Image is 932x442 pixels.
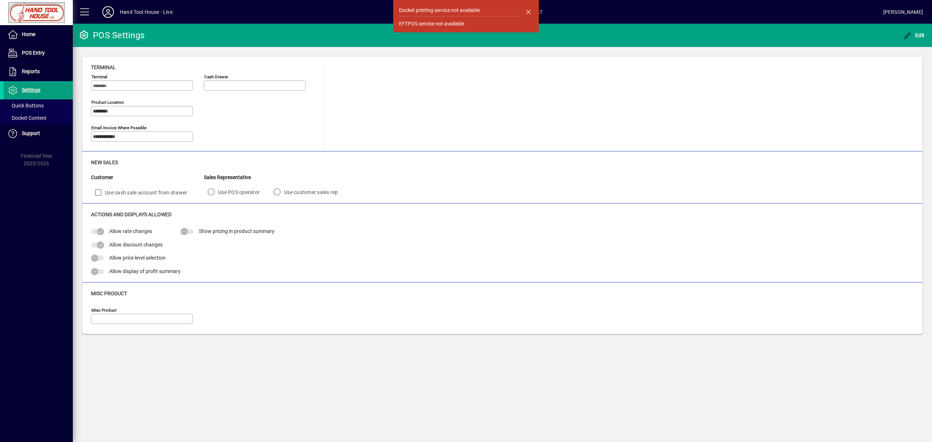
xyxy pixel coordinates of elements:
span: Reports [22,68,40,74]
div: POS Settings [78,29,145,41]
mat-label: Misc Product [91,308,116,313]
div: EFTPOS service not available [399,20,464,28]
a: Home [4,25,73,44]
span: Home [22,31,35,37]
span: Settings [22,87,40,93]
mat-label: Terminal [91,74,107,79]
span: Docket Content [7,115,47,121]
span: Actions and Displays Allowed [91,212,171,217]
a: Quick Buttons [4,99,73,112]
span: Terminal [91,64,116,70]
a: Docket Content [4,112,73,124]
button: Profile [96,5,120,19]
span: Allow discount changes [109,242,163,248]
mat-label: Product location [91,100,124,105]
div: [PERSON_NAME] [883,6,923,18]
span: New Sales [91,159,118,165]
div: Customer [91,174,204,181]
a: Support [4,125,73,143]
mat-label: Cash Drawer [204,74,228,79]
span: Quick Buttons [7,103,44,108]
span: Misc Product [91,291,127,296]
span: Allow rate changes [109,228,152,234]
div: Sales Representative [204,174,348,181]
span: POS Entry [22,50,45,56]
span: Edit [903,32,925,38]
button: Edit [901,29,927,42]
span: [DATE] 07:47 [173,6,883,18]
span: Show pricing in product summary [199,228,275,234]
div: Hand Tool House - Live [120,6,173,18]
a: Reports [4,63,73,81]
mat-label: Email Invoice where possible [91,125,146,130]
span: Allow price level selection [109,255,166,261]
span: Allow display of profit summary [109,268,181,274]
a: POS Entry [4,44,73,62]
span: Support [22,130,40,136]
